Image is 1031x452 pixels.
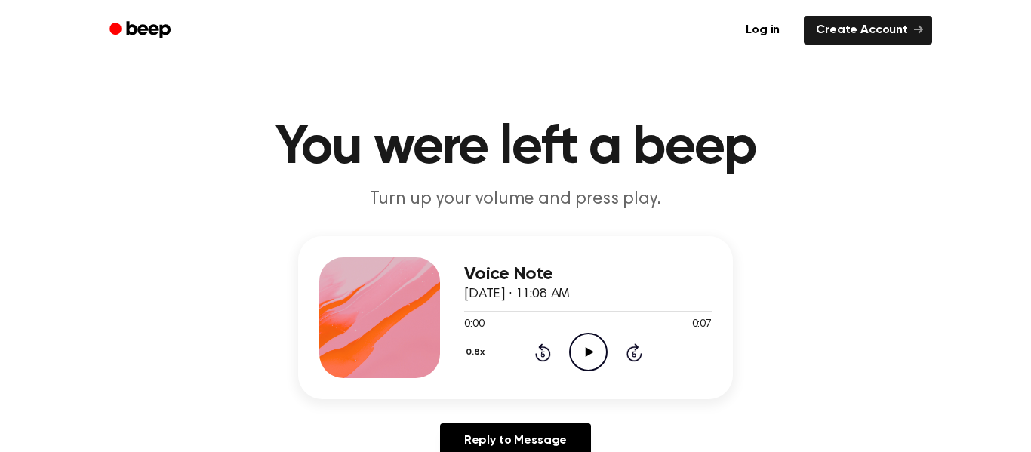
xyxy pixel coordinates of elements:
h3: Voice Note [464,264,712,284]
p: Turn up your volume and press play. [226,187,805,212]
button: 0.8x [464,340,490,365]
a: Create Account [804,16,932,45]
a: Log in [731,13,795,48]
h1: You were left a beep [129,121,902,175]
span: [DATE] · 11:08 AM [464,287,570,301]
a: Beep [99,16,184,45]
span: 0:07 [692,317,712,333]
span: 0:00 [464,317,484,333]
